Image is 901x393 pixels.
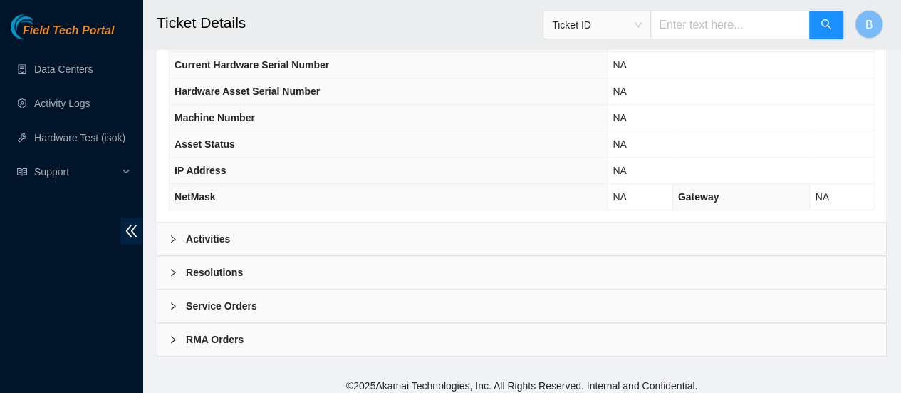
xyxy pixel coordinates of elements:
span: right [169,235,177,243]
span: Asset Status [175,138,235,150]
span: NA [613,86,626,97]
span: right [169,268,177,277]
a: Hardware Test (isok) [34,132,125,143]
span: NA [613,59,626,71]
span: read [17,167,27,177]
span: Gateway [678,191,719,203]
b: RMA Orders [186,332,244,347]
span: double-left [120,218,142,244]
span: NA [613,165,626,176]
button: B [855,10,883,39]
span: right [169,335,177,344]
span: Machine Number [175,112,255,123]
span: Support [34,158,118,186]
a: Akamai TechnologiesField Tech Portal [11,26,114,44]
input: Enter text here... [650,11,810,39]
span: NA [613,191,626,203]
a: Activity Logs [34,98,90,109]
span: Hardware Asset Serial Number [175,86,320,97]
div: RMA Orders [157,323,886,356]
span: Ticket ID [552,14,642,36]
span: B [865,16,873,34]
div: Service Orders [157,290,886,322]
b: Resolutions [186,265,243,280]
span: IP Address [175,165,226,176]
a: Data Centers [34,63,93,75]
span: NetMask [175,191,216,203]
span: NA [613,138,626,150]
b: Activities [186,231,230,247]
span: NA [613,112,626,123]
div: Activities [157,223,886,255]
img: Akamai Technologies [11,14,72,39]
span: Current Hardware Serial Number [175,59,329,71]
span: NA [815,191,828,203]
span: Field Tech Portal [23,24,114,38]
span: search [821,19,832,32]
button: search [809,11,843,39]
span: right [169,302,177,310]
div: Resolutions [157,256,886,289]
b: Service Orders [186,298,257,314]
